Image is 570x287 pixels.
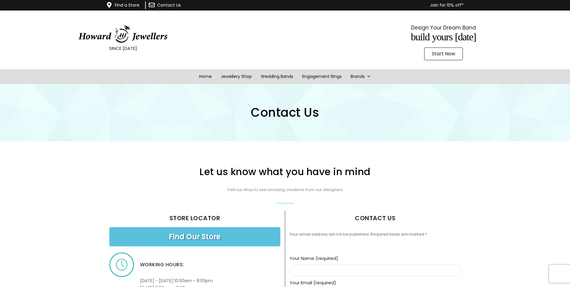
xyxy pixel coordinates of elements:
a: Find Our Store [109,227,280,246]
h6: Contact Us [290,215,461,221]
a: Jewellery Shop [216,69,256,84]
p: Visit our shop to see amazing creations from our designers [108,187,462,193]
span: Start Now [432,51,455,56]
span: Build Yours [DATE] [411,31,476,42]
p: Join for 10% off* [216,2,464,9]
span: Working hours: [140,261,184,268]
h1: Contact Us [108,106,462,119]
a: Engagement Rings [298,69,346,84]
a: Start Now [424,48,463,60]
h6: Store locator [109,215,280,221]
input: Your Name (required) [290,264,461,276]
a: Contact Us [157,2,181,8]
p: Your email address will not be published. Required fields are marked * [290,231,461,238]
p: Design Your Dream Band [335,23,551,32]
label: Your Name (required) [290,255,461,273]
p: SINCE [DATE] [15,45,231,52]
a: Brands [346,69,375,84]
h2: Let us know what you have in mind [108,167,462,177]
a: Home [195,69,216,84]
img: HowardJewellersLogo-04 [78,25,168,43]
a: Wedding Bands [256,69,298,84]
a: Find a Store [115,2,139,8]
span: Find Our Store [169,233,221,240]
